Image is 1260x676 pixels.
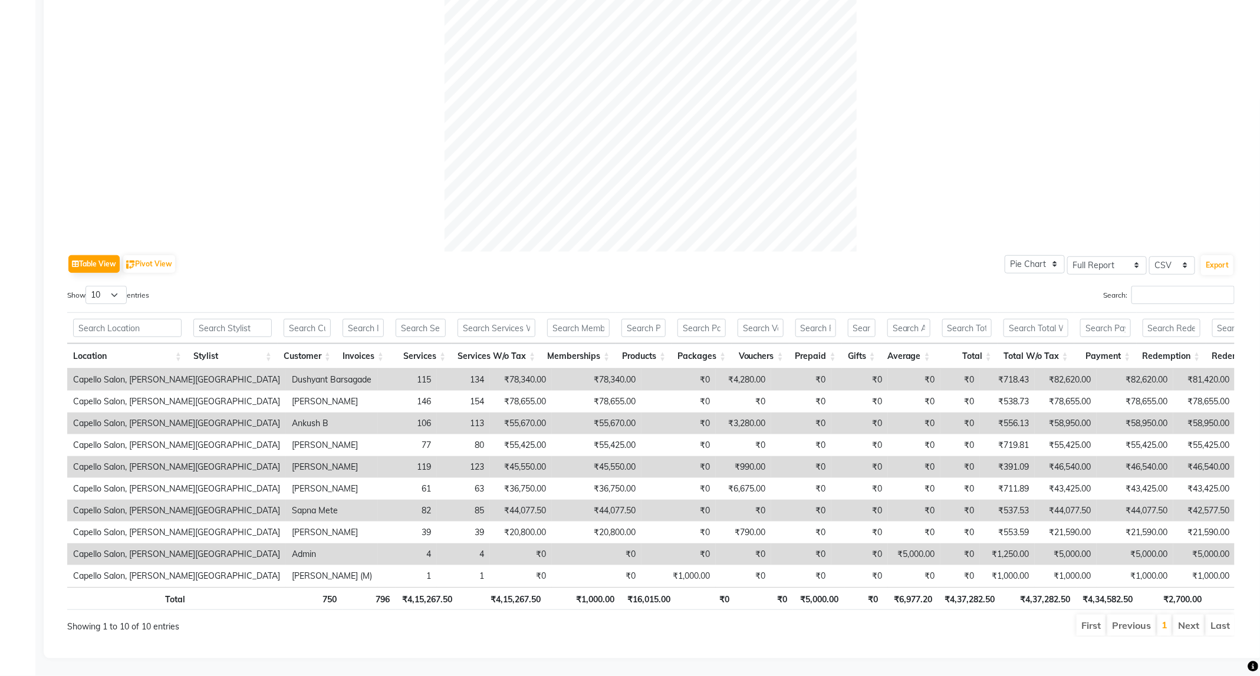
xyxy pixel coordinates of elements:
th: ₹2,700.00 [1139,587,1208,610]
td: ₹0 [831,456,888,478]
td: ₹0 [831,478,888,500]
td: ₹718.43 [980,369,1035,391]
td: ₹58,950.00 [1097,413,1173,434]
td: ₹0 [771,565,831,587]
label: Show entries [67,286,149,304]
input: Search Invoices [343,319,384,337]
button: Pivot View [123,255,175,273]
th: Vouchers: activate to sort column ascending [732,344,789,369]
th: Services: activate to sort column ascending [390,344,452,369]
td: ₹0 [641,500,716,522]
td: ₹78,340.00 [490,369,552,391]
td: ₹78,655.00 [1035,391,1097,413]
th: Prepaid: activate to sort column ascending [789,344,842,369]
td: 119 [378,456,437,478]
td: ₹0 [831,543,888,565]
td: ₹0 [940,391,980,413]
td: ₹45,550.00 [552,456,641,478]
th: Payment: activate to sort column ascending [1074,344,1137,369]
th: ₹4,34,582.50 [1077,587,1139,610]
td: ₹0 [641,369,716,391]
td: ₹78,655.00 [490,391,552,413]
td: ₹0 [940,369,980,391]
td: Capello Salon, [PERSON_NAME][GEOGRAPHIC_DATA] [67,522,286,543]
a: 1 [1162,619,1167,631]
td: ₹43,425.00 [1173,478,1235,500]
th: ₹0 [676,587,735,610]
td: ₹78,340.00 [552,369,641,391]
td: ₹1,000.00 [641,565,716,587]
th: 750 [284,587,343,610]
td: ₹0 [641,543,716,565]
td: ₹711.89 [980,478,1035,500]
td: ₹553.59 [980,522,1035,543]
td: ₹3,280.00 [716,413,771,434]
td: ₹0 [940,522,980,543]
td: Admin [286,543,378,565]
td: ₹0 [831,434,888,456]
td: ₹1,000.00 [980,565,1035,587]
td: 134 [437,369,490,391]
th: 796 [343,587,396,610]
td: ₹0 [888,500,940,522]
td: Capello Salon, [PERSON_NAME][GEOGRAPHIC_DATA] [67,543,286,565]
td: ₹44,077.50 [1097,500,1173,522]
td: ₹0 [888,456,940,478]
td: ₹391.09 [980,456,1035,478]
th: Customer: activate to sort column ascending [278,344,337,369]
td: ₹0 [940,543,980,565]
td: ₹0 [771,543,831,565]
td: 61 [378,478,437,500]
td: ₹6,675.00 [716,478,771,500]
th: Services W/o Tax: activate to sort column ascending [452,344,541,369]
td: ₹4,280.00 [716,369,771,391]
td: 39 [437,522,490,543]
th: ₹5,000.00 [793,587,845,610]
button: Export [1201,255,1233,275]
td: ₹58,950.00 [1173,413,1235,434]
td: ₹0 [771,413,831,434]
td: [PERSON_NAME] [286,391,378,413]
td: ₹36,750.00 [490,478,552,500]
img: pivot.png [126,260,135,269]
div: Showing 1 to 10 of 10 entries [67,614,544,633]
td: ₹0 [716,500,771,522]
td: ₹0 [888,565,940,587]
td: 113 [437,413,490,434]
td: Capello Salon, [PERSON_NAME][GEOGRAPHIC_DATA] [67,478,286,500]
td: Capello Salon, [PERSON_NAME][GEOGRAPHIC_DATA] [67,391,286,413]
select: Showentries [85,286,127,304]
td: ₹0 [490,565,552,587]
input: Search Location [73,319,182,337]
td: Capello Salon, [PERSON_NAME][GEOGRAPHIC_DATA] [67,434,286,456]
th: Gifts: activate to sort column ascending [842,344,881,369]
td: ₹0 [940,565,980,587]
td: ₹0 [888,391,940,413]
td: ₹44,077.50 [1035,500,1097,522]
td: ₹0 [771,456,831,478]
th: Total [67,587,191,610]
td: Capello Salon, [PERSON_NAME][GEOGRAPHIC_DATA] [67,456,286,478]
input: Search Services [396,319,446,337]
input: Search Redemption [1143,319,1200,337]
input: Search Total [942,319,992,337]
td: ₹5,000.00 [1173,543,1235,565]
td: ₹0 [716,543,771,565]
td: ₹0 [940,478,980,500]
input: Search Gifts [848,319,876,337]
td: ₹0 [641,434,716,456]
th: ₹4,15,267.50 [458,587,547,610]
td: ₹0 [831,413,888,434]
td: ₹21,590.00 [1097,522,1173,543]
td: ₹55,425.00 [490,434,552,456]
td: ₹42,577.50 [1173,500,1235,522]
td: Capello Salon, [PERSON_NAME][GEOGRAPHIC_DATA] [67,500,286,522]
td: ₹0 [888,369,940,391]
td: ₹790.00 [716,522,771,543]
td: ₹36,750.00 [552,478,641,500]
td: ₹556.13 [980,413,1035,434]
td: ₹55,425.00 [1173,434,1235,456]
th: Total: activate to sort column ascending [936,344,998,369]
th: Packages: activate to sort column ascending [672,344,732,369]
input: Search Services W/o Tax [458,319,535,337]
